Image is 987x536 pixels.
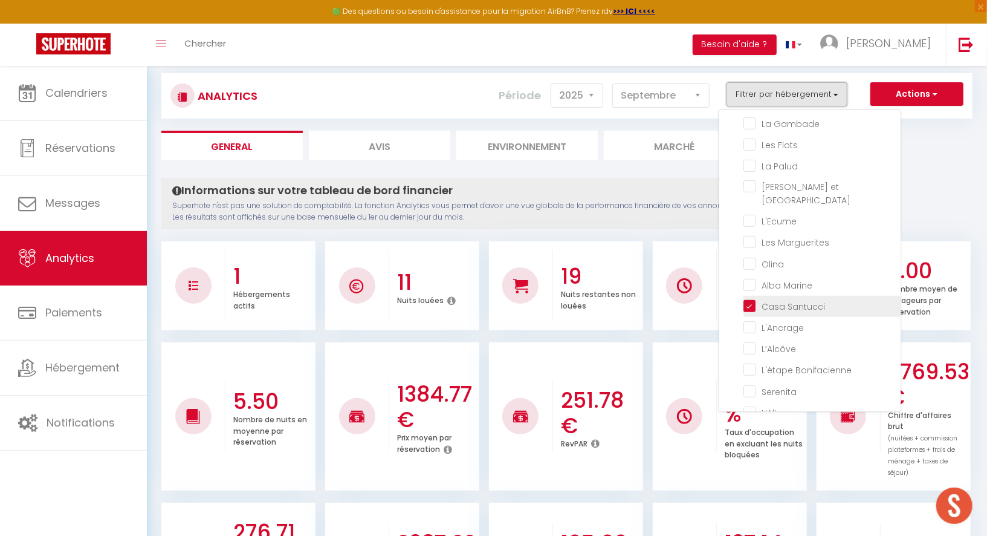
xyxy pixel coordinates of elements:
[888,258,968,284] h3: 3.00
[888,408,958,477] p: Chiffre d'affaires brut
[841,409,856,423] img: NO IMAGE
[693,34,777,55] button: Besoin d'aide ?
[233,264,312,289] h3: 1
[888,359,968,410] h3: 2769.53 €
[811,24,946,66] a: ... [PERSON_NAME]
[762,181,850,206] span: [PERSON_NAME] et [GEOGRAPHIC_DATA]
[888,281,958,317] p: Nombre moyen de voyageurs par réservation
[762,139,798,151] span: Les Flots
[397,382,476,433] h3: 1384.77 €
[233,389,312,414] h3: 5.50
[561,287,636,311] p: Nuits restantes non louées
[184,37,226,50] span: Chercher
[561,436,587,449] p: RevPAR
[888,434,958,477] span: (nuitées + commission plateformes + frais de ménage + taxes de séjour)
[726,82,847,106] button: Filtrer par hébergement
[762,118,820,130] span: La Gambade
[161,131,303,160] li: General
[397,293,444,306] p: Nuits louées
[959,37,974,52] img: logout
[195,82,257,109] h3: Analytics
[604,131,745,160] li: Marché
[456,131,598,160] li: Environnement
[820,34,838,53] img: ...
[725,425,803,460] p: Taux d'occupation en excluant les nuits bloquées
[846,36,931,51] span: [PERSON_NAME]
[233,287,290,311] p: Hébergements actifs
[397,270,476,295] h3: 11
[762,279,812,292] span: Alba Marine
[45,85,108,100] span: Calendriers
[762,301,825,313] span: Casa Santucci
[936,488,972,524] div: Ouvrir le chat
[561,388,640,439] h3: 251.78 €
[189,281,198,290] img: NO IMAGE
[47,415,115,430] span: Notifications
[175,24,235,66] a: Chercher
[762,386,797,398] span: Serenita
[613,6,655,16] a: >>> ICI <<<<
[762,258,784,270] span: Olina
[677,409,692,424] img: NO IMAGE
[499,82,542,109] label: Période
[172,184,736,197] h4: Informations sur votre tableau de bord financier
[45,250,94,266] span: Analytics
[397,430,451,454] p: Prix moyen par réservation
[309,131,450,160] li: Avis
[45,305,102,320] span: Paiements
[36,33,111,54] img: Super Booking
[172,200,736,223] p: Superhote n'est pas une solution de comptabilité. La fonction Analytics vous permet d'avoir une v...
[233,412,307,448] p: Nombre de nuits en moyenne par réservation
[45,360,120,375] span: Hébergement
[45,140,115,155] span: Réservations
[561,264,640,289] h3: 19
[45,195,100,211] span: Messages
[870,82,963,106] button: Actions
